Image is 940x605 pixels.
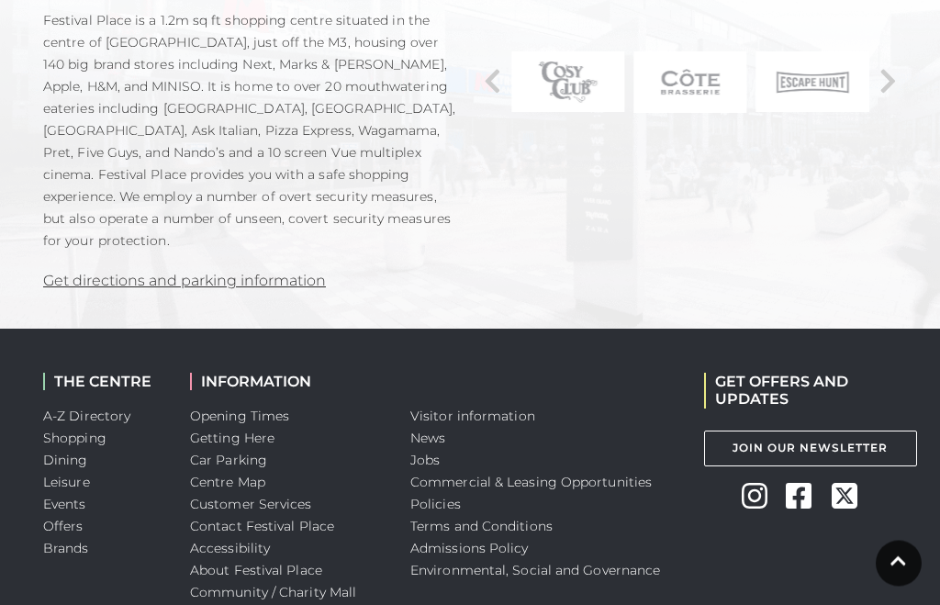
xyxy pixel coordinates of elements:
a: Brands [43,541,89,557]
a: Join Our Newsletter [704,431,917,467]
a: Opening Times [190,409,289,425]
p: Festival Place is a 1.2m sq ft shopping centre situated in the centre of [GEOGRAPHIC_DATA], just ... [43,10,456,252]
a: Centre Map [190,475,265,491]
a: Jobs [410,453,440,469]
a: Car Parking [190,453,267,469]
a: Getting Here [190,431,274,447]
h2: GET OFFERS AND UPDATES [704,374,897,409]
h2: THE CENTRE [43,374,162,391]
a: Visitor information [410,409,535,425]
a: Accessibility [190,541,270,557]
a: Admissions Policy [410,541,529,557]
a: Offers [43,519,84,535]
h2: INFORMATION [190,374,383,391]
a: Contact Festival Place [190,519,334,535]
a: News [410,431,445,447]
a: Dining [43,453,88,469]
a: About Festival Place [190,563,322,579]
a: Get directions and parking information [43,273,326,290]
a: Customer Services [190,497,312,513]
a: Commercial & Leasing Opportunities [410,475,652,491]
a: A-Z Directory [43,409,130,425]
a: Policies [410,497,461,513]
a: Leisure [43,475,90,491]
a: Environmental, Social and Governance [410,563,660,579]
a: Terms and Conditions [410,519,553,535]
a: Events [43,497,86,513]
a: Shopping [43,431,106,447]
